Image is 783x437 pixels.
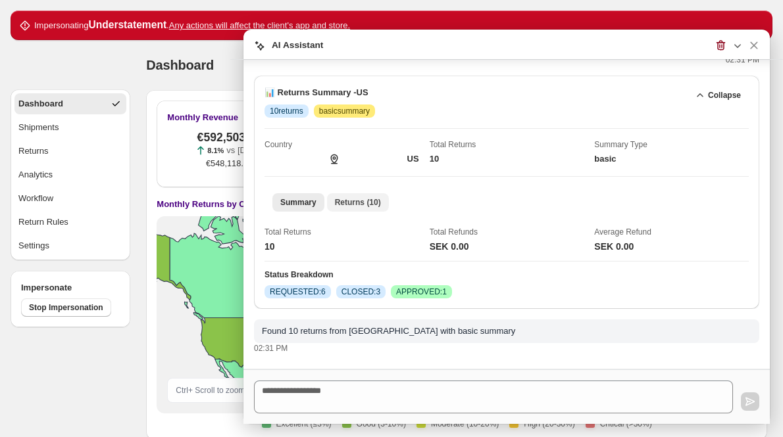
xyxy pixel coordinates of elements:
[341,287,380,297] span: CLOSED : 3
[265,227,419,237] p: Total Returns
[265,86,375,99] h3: 📊 Returns Summary - US
[146,58,214,72] span: Dashboard
[430,139,584,150] p: Total Returns
[254,343,288,354] p: 02:31 PM
[169,20,350,30] u: Any actions will affect the client's app and store.
[431,419,499,429] span: Moderate (10-20%)
[600,419,652,429] span: Critical (>30%)
[18,192,53,205] span: Workflow
[262,325,751,338] p: Found 10 returns from [GEOGRAPHIC_DATA] with basic summary
[18,121,59,134] span: Shipments
[167,378,281,403] div: Ctrl + Scroll to zoom ( 100 %)
[265,139,419,150] p: Country
[34,18,350,32] p: Impersonating .
[157,198,272,211] h4: Monthly Returns by Country
[280,197,316,208] span: Summary
[265,269,749,280] p: Status Breakdown
[594,240,749,253] p: SEK 0.00
[14,93,126,114] button: Dashboard
[18,216,68,229] span: Return Rules
[708,90,741,101] span: Collapse
[21,281,120,294] h4: Impersonate
[270,106,303,116] span: 10 returns
[726,55,759,65] p: 02:31 PM
[430,152,584,166] p: 10
[272,39,323,53] h3: AI Assistant
[88,19,166,30] strong: Understatement
[197,131,262,144] span: €592,503.81
[357,419,406,429] span: Good (3-10%)
[18,168,53,181] span: Analytics
[594,152,749,166] p: basic
[524,419,574,429] span: High (20-30%)
[690,86,749,104] button: Collapse
[226,144,265,157] p: vs [DATE]
[14,212,126,233] button: Return Rules
[206,157,253,170] span: €548,118.23
[335,197,381,208] span: Returns (10)
[430,240,584,253] p: SEK 0.00
[18,145,49,158] span: Returns
[167,111,238,124] h2: Monthly Revenue
[18,97,63,110] span: Dashboard
[207,147,224,154] span: 8.1%
[14,188,126,209] button: Workflow
[396,287,447,297] span: APPROVED : 1
[265,240,419,253] p: 10
[21,298,111,317] button: Stop Impersonation
[594,139,749,150] p: Summary Type
[14,164,126,185] button: Analytics
[430,227,584,237] p: Total Refunds
[407,152,419,166] p: US
[14,235,126,256] button: Settings
[14,141,126,162] button: Returns
[270,287,326,297] span: REQUESTED : 6
[29,302,103,313] span: Stop Impersonation
[319,106,370,116] span: basic summary
[276,419,332,429] span: Excellent (≤3%)
[14,117,126,138] button: Shipments
[594,227,749,237] p: Average Refund
[18,239,49,252] span: Settings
